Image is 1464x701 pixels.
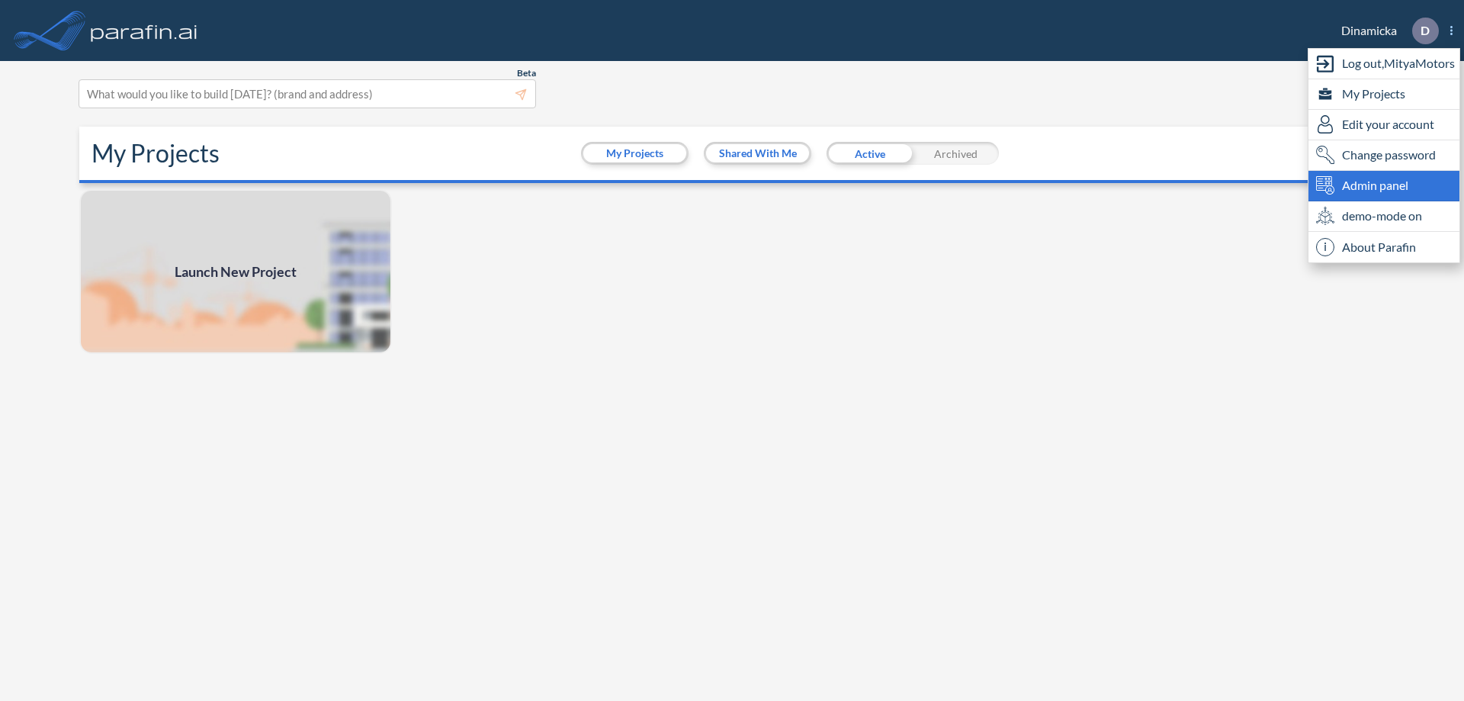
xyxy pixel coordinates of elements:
div: Admin panel [1308,171,1459,201]
img: add [79,189,392,354]
span: Log out, MityaMotors [1342,54,1455,72]
span: demo-mode on [1342,207,1422,225]
button: Shared With Me [706,144,809,162]
span: Change password [1342,146,1436,164]
span: i [1316,238,1334,256]
div: Archived [913,142,999,165]
span: Launch New Project [175,262,297,282]
h2: My Projects [91,139,220,168]
div: Log out [1308,49,1459,79]
a: Launch New Project [79,189,392,354]
button: My Projects [583,144,686,162]
span: Beta [517,67,536,79]
div: Dinamicka [1318,18,1453,44]
span: My Projects [1342,85,1405,103]
div: My Projects [1308,79,1459,110]
p: D [1421,24,1430,37]
span: Admin panel [1342,176,1408,195]
img: logo [88,15,201,46]
span: Edit your account [1342,115,1434,133]
div: Change password [1308,140,1459,171]
div: Edit user [1308,110,1459,140]
div: Active [827,142,913,165]
div: About Parafin [1308,232,1459,262]
div: demo-mode on [1308,201,1459,232]
span: About Parafin [1342,238,1416,256]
